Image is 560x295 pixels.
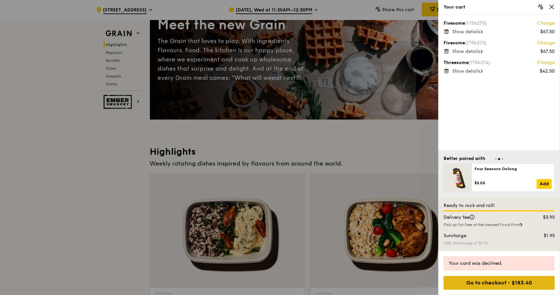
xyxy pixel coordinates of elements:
div: Your cart [444,4,555,11]
a: Change [537,40,555,46]
span: Go to slide 1 [495,158,497,160]
div: Threesome [444,59,555,66]
span: (1756274) [469,60,490,65]
span: Go to slide 3 [501,158,503,160]
div: $67.50 [540,29,555,35]
div: $42.50 [540,68,555,75]
div: $67.50 [540,48,555,55]
div: Delivery fee [440,214,529,221]
div: $5.00 [475,180,537,186]
div: Fivesome [444,20,555,27]
div: Pick up for free at the nearest Food Point [444,222,555,227]
div: $3.95 [529,214,559,221]
div: Surcharge [440,233,529,239]
div: CBD Surcharge of $1.95 [444,240,555,246]
span: Show details [452,49,480,54]
div: Four Seasons Oolong [475,166,552,171]
div: Better paired with [444,155,485,162]
div: Ready to rock and roll! [444,202,555,209]
a: Add [537,179,552,189]
a: Change [537,59,555,66]
span: (1756273) [465,40,486,46]
div: $1.95 [529,233,559,239]
div: Fivesome [444,40,555,46]
span: Show details [452,29,480,34]
a: Change [537,20,555,27]
div: Go to checkout - $183.40 [444,276,555,290]
div: Your card was declined. [449,260,549,267]
span: Show details [452,68,480,74]
span: Go to slide 2 [498,158,500,160]
span: (1756270) [465,20,487,26]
